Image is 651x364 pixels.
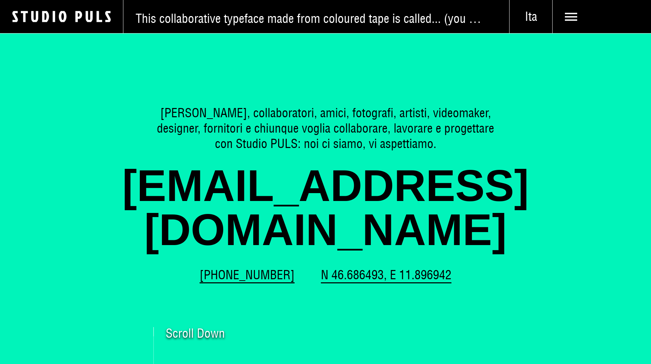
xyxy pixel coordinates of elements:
[157,105,495,151] p: [PERSON_NAME], collaboratori, amici, fotografi, artisti, videomaker, designer, fornitori e chiunq...
[166,327,225,339] span: Scroll Down
[510,9,552,24] span: Ita
[136,11,485,26] span: This collaborative typeface made from coloured tape is called... (you guessed it) Tapeface
[321,267,451,283] a: N 46.686493, E 11.896942
[153,327,154,364] a: Scroll Down
[69,164,582,252] a: [EMAIL_ADDRESS][DOMAIN_NAME]
[200,267,295,283] a: [PHONE_NUMBER]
